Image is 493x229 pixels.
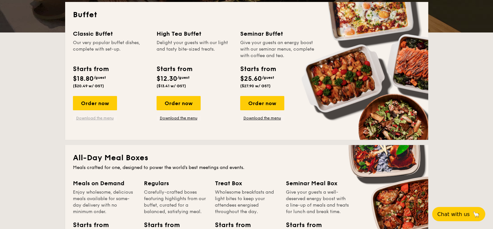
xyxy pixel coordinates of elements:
div: Order now [157,96,201,110]
div: Order now [73,96,117,110]
span: $12.30 [157,75,177,83]
span: /guest [262,75,274,80]
div: Carefully-crafted boxes featuring highlights from our buffet, curated for a balanced, satisfying ... [144,189,207,215]
span: /guest [94,75,106,80]
div: Meals crafted for one, designed to power the world's best meetings and events. [73,164,420,171]
div: Our very popular buffet dishes, complete with set-up. [73,40,149,59]
div: Give your guests a well-deserved energy boost with a line-up of meals and treats for lunch and br... [286,189,349,215]
div: Starts from [73,64,108,74]
div: Order now [240,96,284,110]
div: Treat Box [215,179,278,188]
a: Download the menu [240,115,284,121]
div: Meals on Demand [73,179,136,188]
span: 🦙 [472,211,480,218]
div: Classic Buffet [73,29,149,38]
div: Regulars [144,179,207,188]
div: Seminar Meal Box [286,179,349,188]
a: Download the menu [73,115,117,121]
div: Seminar Buffet [240,29,316,38]
span: /guest [177,75,190,80]
div: High Tea Buffet [157,29,232,38]
span: Chat with us [437,211,470,217]
div: Enjoy wholesome, delicious meals available for same-day delivery with no minimum order. [73,189,136,215]
span: $25.60 [240,75,262,83]
span: ($27.90 w/ GST) [240,84,271,88]
h2: All-Day Meal Boxes [73,153,420,163]
div: Starts from [240,64,276,74]
div: Starts from [157,64,192,74]
div: Give your guests an energy boost with our seminar menus, complete with coffee and tea. [240,40,316,59]
span: ($13.41 w/ GST) [157,84,186,88]
div: Wholesome breakfasts and light bites to keep your attendees energised throughout the day. [215,189,278,215]
span: $18.80 [73,75,94,83]
h2: Buffet [73,10,420,20]
span: ($20.49 w/ GST) [73,84,104,88]
div: Delight your guests with our light and tasty bite-sized treats. [157,40,232,59]
a: Download the menu [157,115,201,121]
button: Chat with us🦙 [432,207,485,221]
